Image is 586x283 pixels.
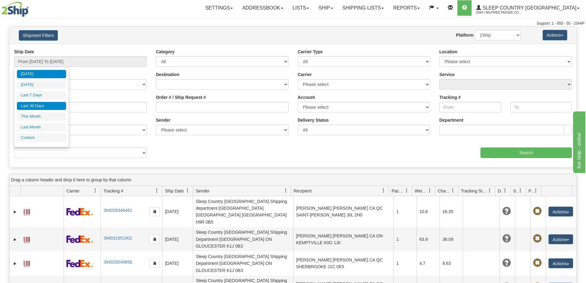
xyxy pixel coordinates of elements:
a: Sleep Country [GEOGRAPHIC_DATA] 2044 / Wilfried.Passee-Coutrin [472,0,584,16]
img: 2 - FedEx Express® [66,260,93,267]
input: To [510,102,572,112]
label: Platform [456,32,473,38]
a: Charge filter column settings [448,185,458,196]
div: live help - online [5,4,57,11]
div: grid grouping header [10,174,576,186]
a: Tracking Status filter column settings [484,185,495,196]
a: Weight filter column settings [425,185,435,196]
li: Last Month [17,123,66,131]
img: 2 - FedEx Express® [66,235,93,243]
span: Carrier [66,188,80,194]
button: Shipment Filters [19,30,58,41]
span: Recipient [294,188,312,194]
label: Sender [156,117,170,123]
input: From [439,102,501,112]
td: 63.9 [417,227,440,251]
button: Copy to clipboard [149,235,160,244]
span: Sender [196,188,209,194]
td: 1 [393,251,417,275]
span: Delivery Status [498,188,503,194]
button: Copy to clipboard [149,259,160,268]
span: Tracking # [103,188,123,194]
a: Settings [201,0,237,16]
img: logo2044.jpg [2,2,29,17]
td: [DATE] [162,251,193,275]
a: 394028346461 [103,208,132,213]
a: Addressbook [237,0,288,16]
label: Order # / Ship Request # [156,94,206,100]
td: 16.35 [440,196,463,227]
label: Delivery Status [298,117,329,123]
td: 8.63 [440,251,463,275]
label: Carrier [298,71,312,78]
label: Department [439,117,463,123]
a: Ship Date filter column settings [182,185,193,196]
td: 1 [393,196,417,227]
button: Actions [548,258,573,268]
a: Shipping lists [338,0,389,16]
li: Last 7 Days [17,91,66,99]
label: Category [156,49,175,55]
a: Tracking # filter column settings [152,185,162,196]
td: Sleep Country [GEOGRAPHIC_DATA] Shipping department [GEOGRAPHIC_DATA] [GEOGRAPHIC_DATA] [GEOGRAPH... [193,196,293,227]
a: Label [24,258,30,268]
a: Lists [288,0,314,16]
a: Expand [12,237,18,243]
td: [PERSON_NAME] [PERSON_NAME] CA ON KEMPTVILLE K0G 1J0 [293,227,393,251]
span: Ship Date [165,188,184,194]
a: Sender filter column settings [281,185,291,196]
td: 4.7 [417,251,440,275]
a: 394031951901 [103,236,132,241]
li: Custom [17,134,66,142]
td: [DATE] [162,227,193,251]
li: [DATE] [17,70,66,78]
td: Sleep Country [GEOGRAPHIC_DATA] Shipping Department [GEOGRAPHIC_DATA] ON GLOUCESTER K1J 0B3 [193,227,293,251]
li: [DATE] [17,81,66,89]
li: This Month [17,112,66,121]
span: Unknown [502,259,511,267]
label: Service [439,71,455,78]
span: Pickup Status [528,188,534,194]
button: Actions [543,30,567,40]
td: [PERSON_NAME] [PERSON_NAME] CA QC SHERBROOKE J1C 0E5 [293,251,393,275]
a: Delivery Status filter column settings [500,185,510,196]
button: Actions [548,234,573,244]
a: Recipient filter column settings [378,185,389,196]
a: Packages filter column settings [401,185,412,196]
label: Tracking # [439,94,460,100]
li: Last 30 Days [17,102,66,110]
button: Actions [548,207,573,216]
label: Ship Date [14,49,34,55]
a: Shipment Issues filter column settings [515,185,526,196]
span: Shipment Issues [513,188,518,194]
span: Weight [415,188,428,194]
td: [DATE] [162,196,193,227]
span: Pickup Not Assigned [533,207,542,216]
label: Account [298,94,315,100]
img: 2 - FedEx Express® [66,208,93,216]
span: Unknown [502,207,511,216]
a: Expand [12,209,18,215]
td: Sleep Country [GEOGRAPHIC_DATA] Shipping Department [GEOGRAPHIC_DATA] ON GLOUCESTER K1J 0B3 [193,251,293,275]
a: Label [24,206,30,216]
td: 1 [393,227,417,251]
a: Pickup Status filter column settings [531,185,541,196]
span: Unknown [502,234,511,243]
iframe: chat widget [572,110,585,173]
span: Pickup Not Assigned [533,259,542,267]
label: Location [439,49,457,55]
span: Pickup Not Assigned [533,234,542,243]
td: [PERSON_NAME] [PERSON_NAME] CA QC SAINT-[PERSON_NAME] J0L 2H0 [293,196,393,227]
td: 36.09 [440,227,463,251]
span: Packages [392,188,405,194]
a: Carrier filter column settings [90,185,101,196]
a: 394033049656 [103,260,132,265]
span: Sleep Country [GEOGRAPHIC_DATA] [481,5,576,10]
input: Search [480,148,572,158]
a: Expand [12,261,18,267]
label: Carrier Type [298,49,323,55]
label: Destination [156,71,179,78]
span: Tracking Status [461,188,488,194]
a: Ship [314,0,337,16]
a: Label [24,234,30,244]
